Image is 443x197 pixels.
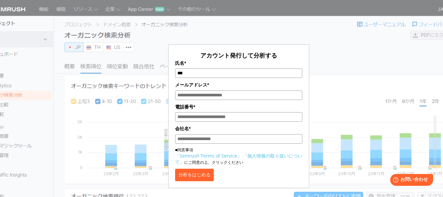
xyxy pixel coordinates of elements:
p: ■同意事項 にご同意の上、クリックください [175,147,302,165]
label: 電話番号* [175,103,302,111]
button: 分析をはじめる [175,169,214,181]
label: メールアドレス* [175,81,302,88]
span: アカウント発行して分析する [200,51,277,59]
iframe: Help widget launcher [385,171,436,190]
a: 「個人情報の取り扱いについて」 [175,153,302,165]
a: 「Semrush Terms of Service」 [175,153,242,159]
